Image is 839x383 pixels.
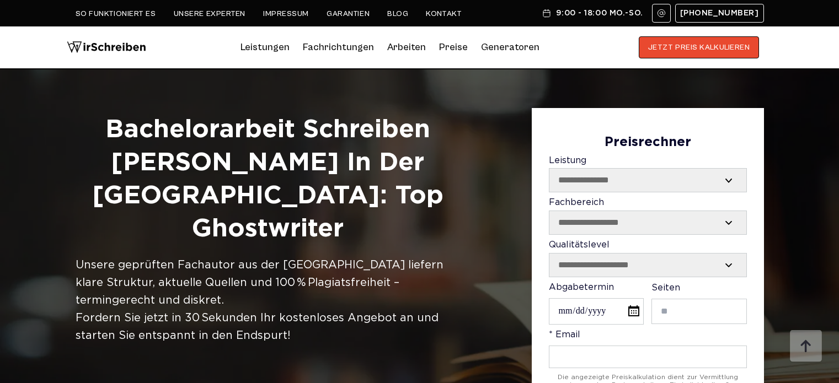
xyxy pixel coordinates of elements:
[327,9,370,18] a: Garantien
[549,283,644,325] label: Abgabetermin
[657,9,666,18] img: Email
[76,256,460,344] div: Unsere geprüften Fachautor aus der [GEOGRAPHIC_DATA] liefern klare Struktur, aktuelle Quellen und...
[639,36,760,58] button: JETZT PREIS KALKULIEREN
[387,39,426,56] a: Arbeiten
[174,9,245,18] a: Unsere Experten
[549,156,747,193] label: Leistung
[549,346,747,368] input: * Email
[549,240,747,277] label: Qualitätslevel
[680,9,759,18] span: [PHONE_NUMBER]
[549,253,746,277] select: Qualitätslevel
[76,9,156,18] a: So funktioniert es
[542,9,552,18] img: Schedule
[549,211,746,234] select: Fachbereich
[549,198,747,235] label: Fachbereich
[789,330,822,363] img: button top
[549,330,747,368] label: * Email
[481,39,539,56] a: Generatoren
[439,41,468,53] a: Preise
[303,39,374,56] a: Fachrichtungen
[556,9,643,18] span: 9:00 - 18:00 Mo.-So.
[241,39,290,56] a: Leistungen
[426,9,462,18] a: Kontakt
[263,9,309,18] a: Impressum
[67,36,146,58] img: logo wirschreiben
[549,135,747,150] div: Preisrechner
[76,114,460,245] h1: Bachelorarbeit Schreiben [PERSON_NAME] in der [GEOGRAPHIC_DATA]: Top Ghostwriter
[651,284,680,292] span: Seiten
[675,4,764,23] a: [PHONE_NUMBER]
[387,9,408,18] a: Blog
[549,169,746,192] select: Leistung
[549,298,644,324] input: Abgabetermin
